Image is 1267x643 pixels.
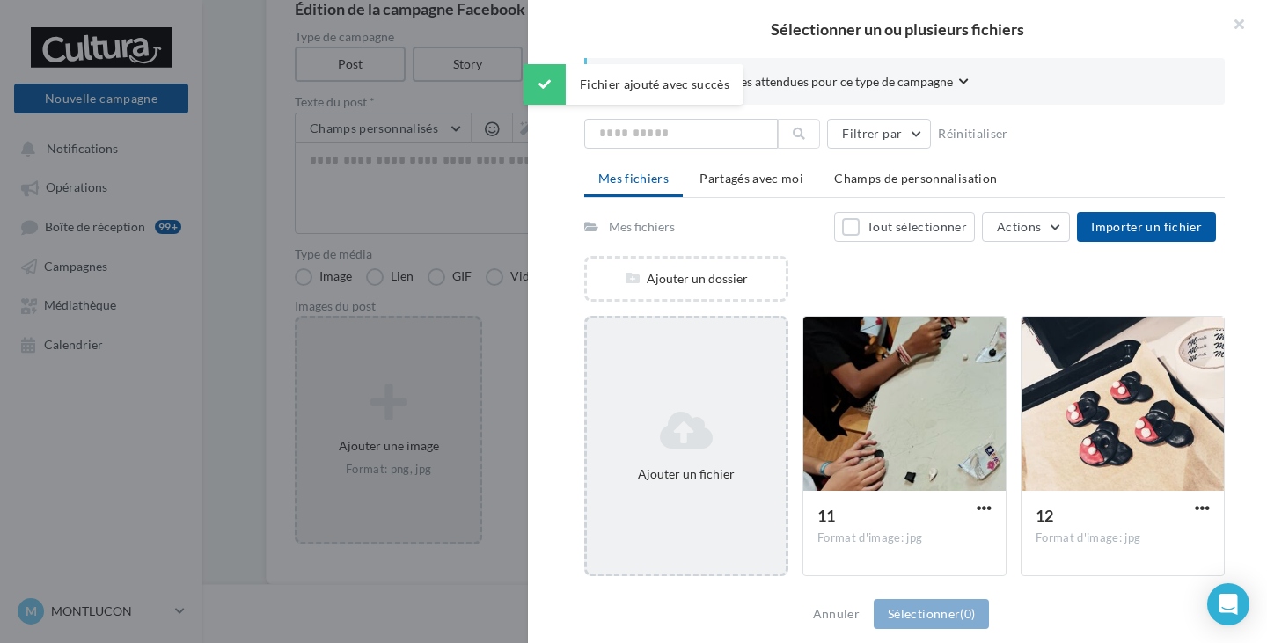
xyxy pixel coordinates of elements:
button: Tout sélectionner [834,212,975,242]
div: Format d'image: jpg [1036,530,1210,546]
button: Sélectionner(0) [874,599,989,629]
span: Mes fichiers [598,171,669,186]
div: Ajouter un dossier [587,270,786,288]
span: Champs de personnalisation [834,171,997,186]
button: Actions [982,212,1070,242]
button: Réinitialiser [931,123,1015,144]
button: Consulter les contraintes attendues pour ce type de campagne [615,72,969,94]
h2: Sélectionner un ou plusieurs fichiers [556,21,1239,37]
span: Importer un fichier [1091,219,1202,234]
div: Mes fichiers [609,218,675,236]
button: Filtrer par [827,119,931,149]
div: Format d'image: jpg [817,530,992,546]
button: Annuler [806,603,867,625]
div: Ajouter un fichier [594,465,779,483]
div: Fichier ajouté avec succès [524,64,743,105]
span: 11 [817,506,835,525]
span: 12 [1036,506,1053,525]
span: (0) [960,606,975,621]
div: Open Intercom Messenger [1207,583,1249,625]
span: Partagés avec moi [699,171,803,186]
span: Consulter les contraintes attendues pour ce type de campagne [615,73,953,91]
button: Importer un fichier [1077,212,1216,242]
span: Actions [997,219,1041,234]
